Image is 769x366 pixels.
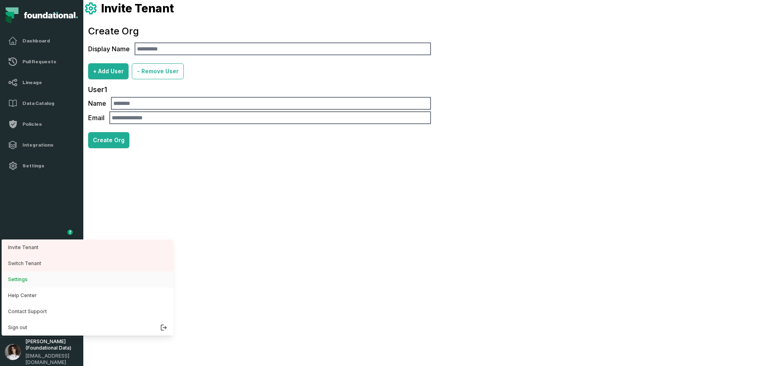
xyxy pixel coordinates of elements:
img: avatar of Aluma Gelbard [5,344,21,360]
a: Help Center [2,288,173,304]
div: avatar of Aluma Gelbard[PERSON_NAME] (Foundational Data)[EMAIL_ADDRESS][DOMAIN_NAME] [2,239,173,336]
button: + Add User [88,63,129,79]
label: Name [88,97,106,110]
span: aluma@foundational.io [26,353,79,366]
span: Aluma Gelbard (Foundational Data) [26,338,79,351]
h1: Create Org [88,25,431,38]
label: Display Name [88,42,130,55]
label: Email [88,111,105,124]
button: Switch Tenant [2,255,173,271]
button: Create Org [88,132,129,148]
h5: User 1 [88,84,431,95]
a: Contact Support [2,304,173,320]
button: - Remove User [132,63,184,79]
button: Settings [2,271,173,288]
a: Invite Tenant [2,239,173,255]
button: Sign out [2,320,173,336]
